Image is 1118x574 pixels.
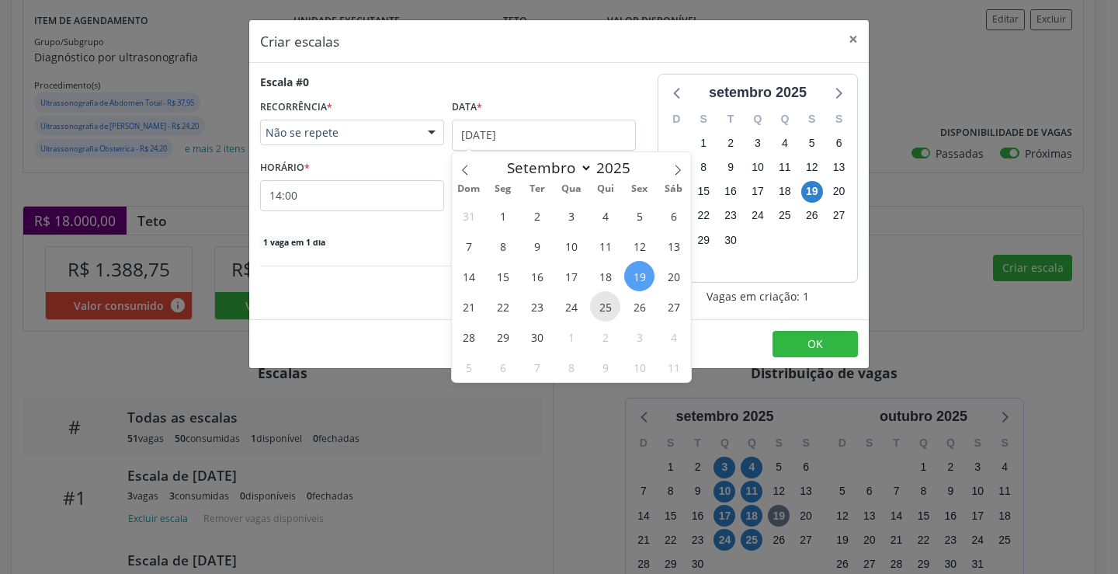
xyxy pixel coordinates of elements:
span: Outubro 8, 2025 [556,352,586,382]
span: sábado, 20 de setembro de 2025 [828,181,850,203]
span: Setembro 1, 2025 [488,200,518,231]
span: terça-feira, 30 de setembro de 2025 [720,229,741,251]
span: Qua [554,184,589,194]
div: D [663,107,690,131]
span: sexta-feira, 26 de setembro de 2025 [801,205,823,227]
div: setembro 2025 [703,82,813,103]
span: Setembro 8, 2025 [488,231,518,261]
span: Dom [452,184,486,194]
span: Setembro 9, 2025 [522,231,552,261]
input: Selecione uma data [452,120,636,151]
button: OK [773,331,858,357]
span: quinta-feira, 11 de setembro de 2025 [774,157,796,179]
span: Outubro 5, 2025 [453,352,484,382]
label: RECORRÊNCIA [260,96,332,120]
div: Vagas em criação: 1 [658,288,858,304]
span: Setembro 25, 2025 [590,291,620,322]
span: Setembro 22, 2025 [488,291,518,322]
span: Setembro 7, 2025 [453,231,484,261]
span: Setembro 10, 2025 [556,231,586,261]
span: Outubro 11, 2025 [658,352,689,382]
input: 00:00 [260,180,444,211]
div: S [798,107,825,131]
span: Setembro 16, 2025 [522,261,552,291]
span: Qui [589,184,623,194]
span: terça-feira, 9 de setembro de 2025 [720,157,741,179]
span: Setembro 20, 2025 [658,261,689,291]
h5: Criar escalas [260,31,339,51]
span: segunda-feira, 22 de setembro de 2025 [693,205,714,227]
span: segunda-feira, 29 de setembro de 2025 [693,229,714,251]
span: Setembro 3, 2025 [556,200,586,231]
span: Setembro 4, 2025 [590,200,620,231]
span: Setembro 21, 2025 [453,291,484,322]
span: sábado, 6 de setembro de 2025 [828,132,850,154]
span: Setembro 24, 2025 [556,291,586,322]
span: sexta-feira, 19 de setembro de 2025 [801,181,823,203]
span: sexta-feira, 12 de setembro de 2025 [801,157,823,179]
span: Setembro 28, 2025 [453,322,484,352]
div: S [825,107,852,131]
div: Q [771,107,798,131]
span: Setembro 29, 2025 [488,322,518,352]
span: Outubro 4, 2025 [658,322,689,352]
span: Setembro 13, 2025 [658,231,689,261]
span: Agosto 31, 2025 [453,200,484,231]
span: Outubro 1, 2025 [556,322,586,352]
div: S [690,107,717,131]
input: Year [592,158,644,178]
span: quarta-feira, 24 de setembro de 2025 [747,205,769,227]
span: quarta-feira, 17 de setembro de 2025 [747,181,769,203]
span: 1 vaga em 1 dia [260,236,328,249]
span: segunda-feira, 1 de setembro de 2025 [693,132,714,154]
button: Close [838,20,869,58]
span: terça-feira, 16 de setembro de 2025 [720,181,741,203]
span: Setembro 14, 2025 [453,261,484,291]
span: Setembro 6, 2025 [658,200,689,231]
span: terça-feira, 2 de setembro de 2025 [720,132,741,154]
span: Setembro 11, 2025 [590,231,620,261]
span: Sex [623,184,657,194]
span: Outubro 10, 2025 [624,352,654,382]
span: sábado, 13 de setembro de 2025 [828,157,850,179]
span: OK [807,336,823,351]
label: Data [452,96,482,120]
span: Setembro 26, 2025 [624,291,654,322]
span: Sáb [657,184,691,194]
span: quinta-feira, 4 de setembro de 2025 [774,132,796,154]
span: Setembro 2, 2025 [522,200,552,231]
span: Setembro 17, 2025 [556,261,586,291]
span: Setembro 19, 2025 [624,261,654,291]
span: Ter [520,184,554,194]
span: Setembro 12, 2025 [624,231,654,261]
label: HORÁRIO [260,156,310,180]
span: Outubro 2, 2025 [590,322,620,352]
div: Q [745,107,772,131]
span: Outubro 9, 2025 [590,352,620,382]
span: quinta-feira, 25 de setembro de 2025 [774,205,796,227]
span: quinta-feira, 18 de setembro de 2025 [774,181,796,203]
select: Month [499,157,592,179]
div: T [717,107,745,131]
div: Escala #0 [260,74,309,90]
span: Setembro 30, 2025 [522,322,552,352]
span: Não se repete [266,125,412,141]
span: quarta-feira, 3 de setembro de 2025 [747,132,769,154]
span: Outubro 6, 2025 [488,352,518,382]
span: Setembro 27, 2025 [658,291,689,322]
span: Setembro 18, 2025 [590,261,620,291]
span: segunda-feira, 8 de setembro de 2025 [693,157,714,179]
span: Setembro 23, 2025 [522,291,552,322]
span: segunda-feira, 15 de setembro de 2025 [693,181,714,203]
span: sexta-feira, 5 de setembro de 2025 [801,132,823,154]
span: Setembro 5, 2025 [624,200,654,231]
span: quarta-feira, 10 de setembro de 2025 [747,157,769,179]
span: Outubro 3, 2025 [624,322,654,352]
span: sábado, 27 de setembro de 2025 [828,205,850,227]
span: Setembro 15, 2025 [488,261,518,291]
span: Outubro 7, 2025 [522,352,552,382]
span: terça-feira, 23 de setembro de 2025 [720,205,741,227]
span: Seg [486,184,520,194]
